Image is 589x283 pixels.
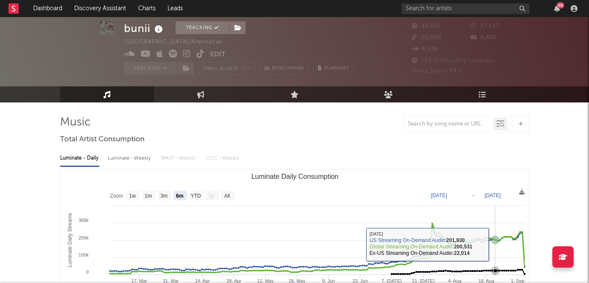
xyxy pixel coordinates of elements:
input: Search by song name or URL [404,121,494,128]
span: 197,110 Monthly Listeners [412,58,495,64]
span: 6,926 [412,47,438,52]
span: Summary [324,66,349,71]
button: Edit [210,50,225,60]
button: Email AlertsOff [198,62,256,75]
button: 96 [554,5,560,12]
div: bunii [124,21,165,35]
span: 27,547 [471,23,499,29]
text: 0 [86,269,89,274]
span: 8,850 [471,35,497,41]
span: 25,900 [412,35,442,41]
text: 6m [176,193,183,199]
text: [DATE] [431,193,447,198]
button: Tracking [176,21,229,34]
text: 1y [209,193,214,199]
button: Tracking [124,62,177,75]
em: Off [241,67,251,71]
text: → [471,193,476,198]
div: Luminate - Daily [60,151,99,166]
input: Search for artists [401,3,529,14]
span: Jump Score: 94.9 [412,68,462,74]
text: 300k [78,218,89,223]
text: Luminate Daily Consumption [251,173,339,180]
span: Total Artist Consumption [60,134,144,145]
text: 1m [145,193,152,199]
text: [DATE] [485,193,501,198]
span: 41,516 [412,23,440,29]
div: Luminate - Weekly [108,151,153,166]
div: 96 [557,2,564,9]
button: Summary [313,62,354,75]
text: Luminate Daily Streams [67,213,73,267]
span: Benchmark [272,64,304,74]
text: 200k [78,235,89,240]
text: 100k [78,252,89,257]
text: Zoom [110,193,123,199]
text: All [224,193,230,199]
a: Benchmark [260,62,309,75]
text: 3m [161,193,168,199]
text: 1w [129,193,136,199]
text: YTD [191,193,201,199]
div: [GEOGRAPHIC_DATA] | Alternative [124,37,232,47]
